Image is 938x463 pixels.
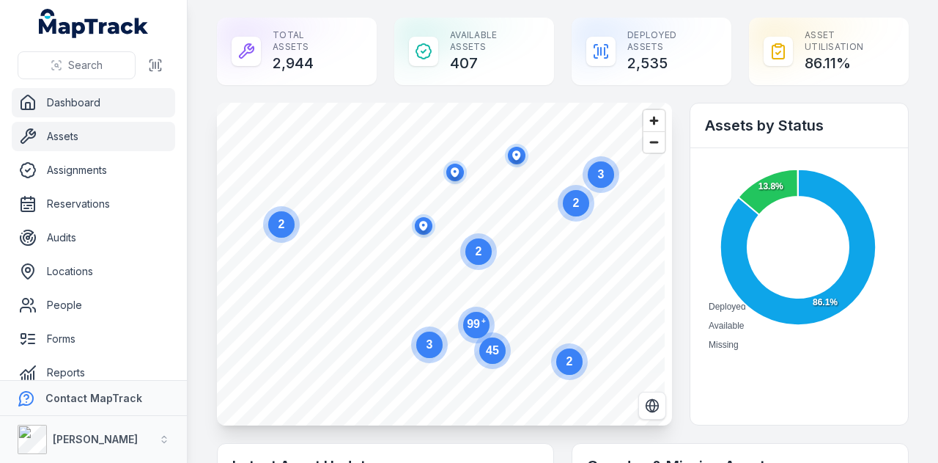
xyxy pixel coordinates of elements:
[709,302,746,312] span: Deployed
[12,223,175,252] a: Audits
[486,344,499,357] text: 45
[12,324,175,354] a: Forms
[278,218,285,230] text: 2
[12,189,175,219] a: Reservations
[12,156,175,185] a: Assignments
[53,433,138,445] strong: [PERSON_NAME]
[39,9,149,38] a: MapTrack
[705,115,893,136] h2: Assets by Status
[709,340,739,350] span: Missing
[12,122,175,151] a: Assets
[12,291,175,320] a: People
[217,103,665,426] canvas: Map
[643,131,665,153] button: Zoom out
[45,392,142,404] strong: Contact MapTrack
[12,257,175,286] a: Locations
[643,110,665,131] button: Zoom in
[566,355,573,368] text: 2
[18,51,136,79] button: Search
[12,358,175,387] a: Reports
[426,338,433,351] text: 3
[598,168,605,181] text: 3
[467,317,486,330] text: 99
[481,317,486,325] tspan: +
[709,321,744,331] span: Available
[476,245,482,258] text: 2
[573,197,580,209] text: 2
[12,88,175,117] a: Dashboard
[638,392,666,420] button: Switch to Satellite View
[68,58,103,73] span: Search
